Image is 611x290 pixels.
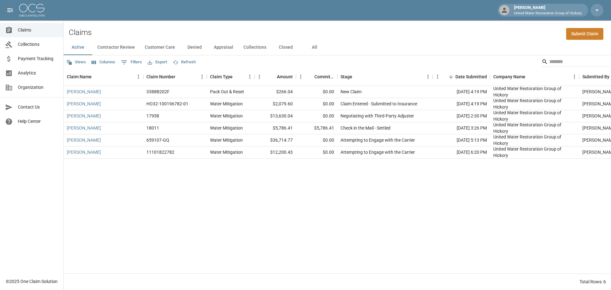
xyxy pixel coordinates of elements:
div: $36,714.77 [255,134,296,146]
span: Contact Us [18,104,58,110]
div: Claim Type [210,68,233,86]
span: Analytics [18,70,58,76]
img: ocs-logo-white-transparent.png [19,4,45,17]
div: Amount [255,68,296,86]
div: United Water Restoration Group of Hickory [493,122,576,134]
span: Help Center [18,118,58,125]
div: [DATE] 4:19 PM [433,98,490,110]
button: Menu [423,72,433,81]
div: Committed Amount [314,68,334,86]
button: Sort [175,72,184,81]
div: Company Name [493,68,525,86]
span: Claims [18,27,58,33]
div: [DATE] 6:20 PM [433,146,490,159]
div: $5,786.41 [296,122,337,134]
button: All [300,40,329,55]
div: [DATE] 2:30 PM [433,110,490,122]
div: Date Submitted [433,68,490,86]
div: $0.00 [296,134,337,146]
button: Views [65,57,88,67]
div: New Claim [341,88,362,95]
button: open drawer [4,4,17,17]
button: Sort [233,72,242,81]
button: Closed [271,40,300,55]
div: 17958 [146,113,159,119]
div: Water Mitigation [210,149,243,155]
button: Sort [92,72,101,81]
button: Menu [433,72,442,81]
div: Water Mitigation [210,137,243,143]
button: Menu [255,72,264,81]
div: $0.00 [296,86,337,98]
button: Menu [296,72,305,81]
div: Negotiating with Third-Party Adjuster [341,113,414,119]
div: Committed Amount [296,68,337,86]
span: Organization [18,84,58,91]
h2: Claims [69,28,92,37]
div: Claim Type [207,68,255,86]
div: $0.00 [296,98,337,110]
button: Menu [245,72,255,81]
div: dynamic tabs [64,40,611,55]
a: [PERSON_NAME] [67,125,101,131]
button: Customer Care [140,40,180,55]
div: Water Mitigation [210,101,243,107]
p: United Water Restoration Group of Hickory [514,11,582,16]
a: [PERSON_NAME] [67,101,101,107]
div: Stage [341,68,352,86]
div: United Water Restoration Group of Hickory [493,85,576,98]
div: $0.00 [296,146,337,159]
div: [DATE] 3:26 PM [433,122,490,134]
div: Water Mitigation [210,125,243,131]
button: Show filters [119,57,144,67]
button: Sort [305,72,314,81]
div: $5,786.41 [255,122,296,134]
button: Export [146,57,169,67]
div: Search [542,57,610,68]
div: [PERSON_NAME] [511,4,584,16]
button: Contractor Review [92,40,140,55]
button: Denied [180,40,209,55]
div: Claim Number [146,68,175,86]
div: 3388B202F [146,88,170,95]
div: United Water Restoration Group of Hickory [493,134,576,146]
button: Menu [570,72,579,81]
div: Amount [277,68,293,86]
a: [PERSON_NAME] [67,88,101,95]
div: United Water Restoration Group of Hickory [493,146,576,159]
div: $13,630.04 [255,110,296,122]
button: Collections [238,40,271,55]
button: Active [64,40,92,55]
div: HO32-100196782-01 [146,101,188,107]
span: Collections [18,41,58,48]
div: $0.00 [296,110,337,122]
div: United Water Restoration Group of Hickory [493,110,576,122]
div: Water Mitigation [210,113,243,119]
div: $2,079.60 [255,98,296,110]
div: Check in the Mail - Settled [341,125,390,131]
div: Claim Entered - Submitted to Insurance [341,101,417,107]
div: 18011 [146,125,159,131]
div: [DATE] 4:19 PM [433,86,490,98]
button: Menu [197,72,207,81]
span: Payment Tracking [18,55,58,62]
div: $12,200.43 [255,146,296,159]
button: Menu [134,72,143,81]
button: Appraisal [209,40,238,55]
div: 659107-GQ [146,137,169,143]
button: Sort [525,72,534,81]
div: Claim Number [143,68,207,86]
div: Total Rows: 6 [579,279,606,285]
div: [DATE] 5:13 PM [433,134,490,146]
button: Sort [352,72,361,81]
div: Attempting to Engage with the Carrier [341,149,415,155]
a: [PERSON_NAME] [67,137,101,143]
div: Submitted By [582,68,609,86]
div: Claim Name [67,68,92,86]
button: Select columns [90,57,117,67]
div: Claim Name [64,68,143,86]
div: Stage [337,68,433,86]
a: Submit Claim [566,28,603,40]
button: Refresh [171,57,197,67]
div: Attempting to Engage with the Carrier [341,137,415,143]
